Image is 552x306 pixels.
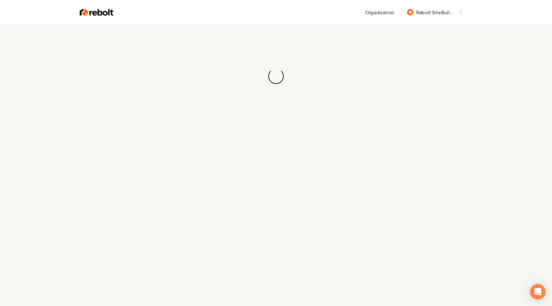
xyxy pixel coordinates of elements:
img: Rebolt Site Builder [407,9,414,16]
div: Open Intercom Messenger [530,284,546,300]
button: Organization [361,6,398,18]
div: Loading [266,67,286,86]
img: Rebolt Logo [80,8,114,17]
span: Rebolt Site Builder [416,9,455,16]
